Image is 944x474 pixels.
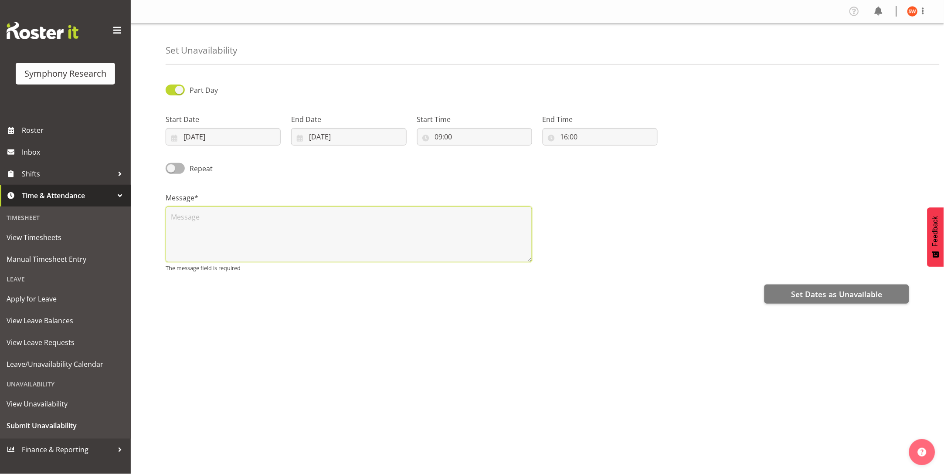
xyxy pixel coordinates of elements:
a: Apply for Leave [2,288,129,310]
a: Submit Unavailability [2,415,129,437]
a: View Timesheets [2,227,129,248]
span: Leave/Unavailability Calendar [7,358,124,371]
div: Unavailability [2,375,129,393]
span: Submit Unavailability [7,419,124,432]
span: Feedback [932,216,940,247]
div: Leave [2,270,129,288]
a: Manual Timesheet Entry [2,248,129,270]
p: The message field is required [166,264,532,272]
label: End Time [543,114,658,125]
h4: Set Unavailability [166,45,237,55]
span: Inbox [22,146,126,159]
label: Start Time [417,114,532,125]
div: Symphony Research [24,67,106,80]
span: Manual Timesheet Entry [7,253,124,266]
label: Message* [166,193,532,203]
a: View Leave Requests [2,332,129,353]
span: Finance & Reporting [22,443,113,456]
img: help-xxl-2.png [918,448,927,457]
img: Rosterit website logo [7,22,78,39]
button: Feedback - Show survey [927,207,944,267]
span: View Timesheets [7,231,124,244]
span: Repeat [185,163,213,174]
input: Click to select... [543,128,658,146]
label: Start Date [166,114,281,125]
input: Click to select... [417,128,532,146]
span: Shifts [22,167,113,180]
a: View Leave Balances [2,310,129,332]
span: Apply for Leave [7,292,124,305]
img: shannon-whelan11890.jpg [907,6,918,17]
span: View Leave Requests [7,336,124,349]
span: View Unavailability [7,397,124,410]
span: Set Dates as Unavailable [791,288,882,300]
span: Roster [22,124,126,137]
span: View Leave Balances [7,314,124,327]
span: Part Day [190,85,218,95]
div: Timesheet [2,209,129,227]
a: View Unavailability [2,393,129,415]
label: End Date [291,114,406,125]
span: Time & Attendance [22,189,113,202]
button: Set Dates as Unavailable [764,284,909,304]
a: Leave/Unavailability Calendar [2,353,129,375]
input: Click to select... [291,128,406,146]
input: Click to select... [166,128,281,146]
